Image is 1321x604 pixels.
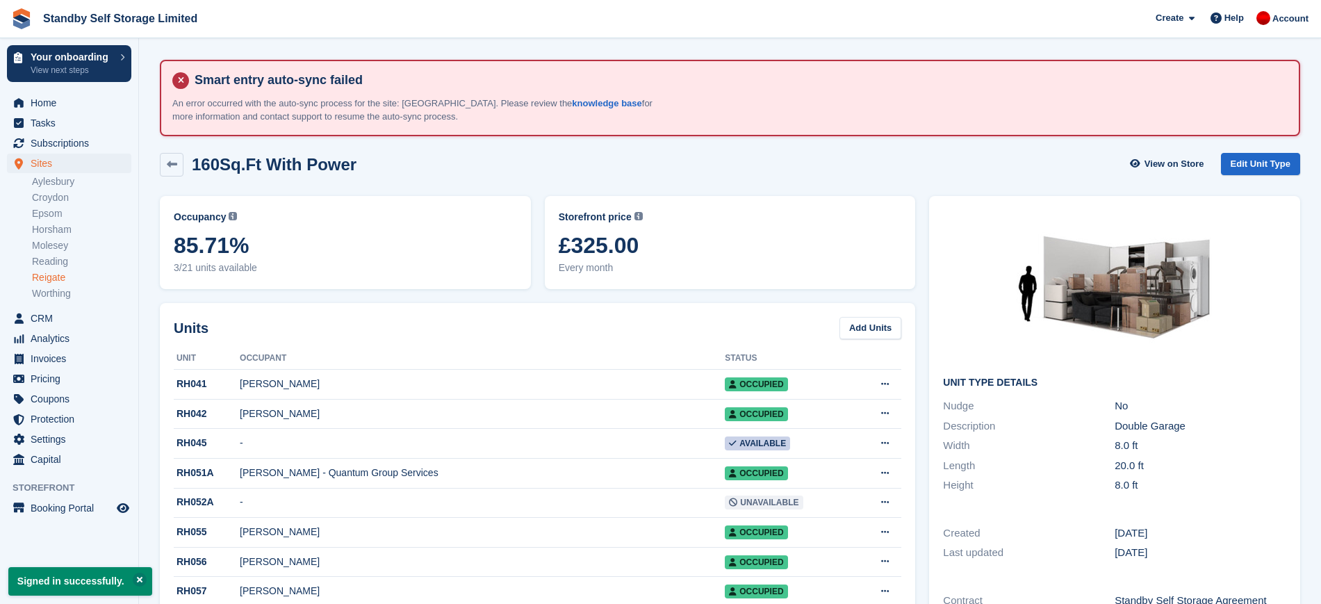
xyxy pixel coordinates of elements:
[172,97,659,124] p: An error occurred with the auto-sync process for the site: [GEOGRAPHIC_DATA]. Please review the f...
[725,377,787,391] span: Occupied
[38,7,203,30] a: Standby Self Storage Limited
[725,555,787,569] span: Occupied
[31,430,114,449] span: Settings
[943,545,1115,561] div: Last updated
[32,255,131,268] a: Reading
[189,72,1288,88] h4: Smart entry auto-sync failed
[31,450,114,469] span: Capital
[32,207,131,220] a: Epsom
[11,8,32,29] img: stora-icon-8386f47178a22dfd0bd8f6a31ec36ba5ce8667c1dd55bd0f319d3a0aa187defe.svg
[1115,478,1286,493] div: 8.0 ft
[943,377,1286,389] h2: Unit Type details
[7,349,131,368] a: menu
[174,210,226,225] span: Occupancy
[1272,12,1308,26] span: Account
[174,377,240,391] div: RH041
[240,429,725,459] td: -
[7,113,131,133] a: menu
[32,287,131,300] a: Worthing
[8,567,152,596] p: Signed in successfully.
[1115,545,1286,561] div: [DATE]
[240,488,725,518] td: -
[240,525,725,539] div: [PERSON_NAME]
[174,555,240,569] div: RH056
[1156,11,1183,25] span: Create
[240,555,725,569] div: [PERSON_NAME]
[725,436,790,450] span: Available
[174,584,240,598] div: RH057
[31,133,114,153] span: Subscriptions
[725,407,787,421] span: Occupied
[174,495,240,509] div: RH052A
[7,133,131,153] a: menu
[31,369,114,389] span: Pricing
[1115,438,1286,454] div: 8.0 ft
[7,329,131,348] a: menu
[240,348,725,370] th: Occupant
[240,466,725,480] div: [PERSON_NAME] - Quantum Group Services
[725,585,787,598] span: Occupied
[174,233,517,258] span: 85.71%
[1115,458,1286,474] div: 20.0 ft
[7,498,131,518] a: menu
[1115,525,1286,541] div: [DATE]
[725,466,787,480] span: Occupied
[174,466,240,480] div: RH051A
[31,498,114,518] span: Booking Portal
[7,450,131,469] a: menu
[7,389,131,409] a: menu
[943,525,1115,541] div: Created
[725,496,803,509] span: Unavailable
[7,369,131,389] a: menu
[174,318,208,338] h2: Units
[7,430,131,449] a: menu
[725,348,853,370] th: Status
[240,377,725,391] div: [PERSON_NAME]
[115,500,131,516] a: Preview store
[31,349,114,368] span: Invoices
[31,52,113,62] p: Your onboarding
[174,436,240,450] div: RH045
[192,155,356,174] h2: 160Sq.Ft With Power
[943,438,1115,454] div: Width
[32,223,131,236] a: Horsham
[13,481,138,495] span: Storefront
[7,409,131,429] a: menu
[31,309,114,328] span: CRM
[1144,157,1204,171] span: View on Store
[1115,418,1286,434] div: Double Garage
[559,210,632,225] span: Storefront price
[31,409,114,429] span: Protection
[240,584,725,598] div: [PERSON_NAME]
[174,407,240,421] div: RH042
[839,317,901,340] a: Add Units
[725,525,787,539] span: Occupied
[229,212,237,220] img: icon-info-grey-7440780725fd019a000dd9b08b2336e03edf1995a4989e88bcd33f0948082b44.svg
[943,418,1115,434] div: Description
[174,348,240,370] th: Unit
[32,175,131,188] a: Aylesbury
[32,239,131,252] a: Molesey
[943,398,1115,414] div: Nudge
[7,93,131,113] a: menu
[559,261,902,275] span: Every month
[1224,11,1244,25] span: Help
[7,309,131,328] a: menu
[240,407,725,421] div: [PERSON_NAME]
[634,212,643,220] img: icon-info-grey-7440780725fd019a000dd9b08b2336e03edf1995a4989e88bcd33f0948082b44.svg
[1129,153,1210,176] a: View on Store
[31,329,114,348] span: Analytics
[31,154,114,173] span: Sites
[1115,398,1286,414] div: No
[31,93,114,113] span: Home
[559,233,902,258] span: £325.00
[31,64,113,76] p: View next steps
[174,525,240,539] div: RH055
[7,154,131,173] a: menu
[1221,153,1300,176] a: Edit Unit Type
[32,191,131,204] a: Croydon
[572,98,641,108] a: knowledge base
[7,45,131,82] a: Your onboarding View next steps
[31,113,114,133] span: Tasks
[943,458,1115,474] div: Length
